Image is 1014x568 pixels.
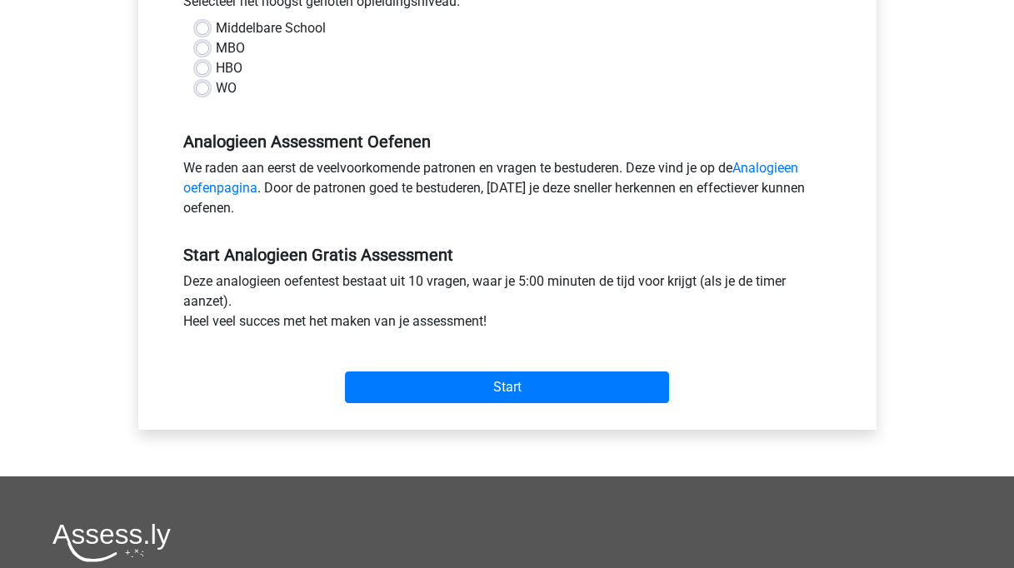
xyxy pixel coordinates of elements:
[216,78,237,98] label: WO
[216,58,242,78] label: HBO
[183,245,832,265] h5: Start Analogieen Gratis Assessment
[171,158,844,225] div: We raden aan eerst de veelvoorkomende patronen en vragen te bestuderen. Deze vind je op de . Door...
[171,272,844,338] div: Deze analogieen oefentest bestaat uit 10 vragen, waar je 5:00 minuten de tijd voor krijgt (als je...
[345,371,669,403] input: Start
[52,523,171,562] img: Assessly logo
[183,132,832,152] h5: Analogieen Assessment Oefenen
[216,38,245,58] label: MBO
[216,18,326,38] label: Middelbare School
